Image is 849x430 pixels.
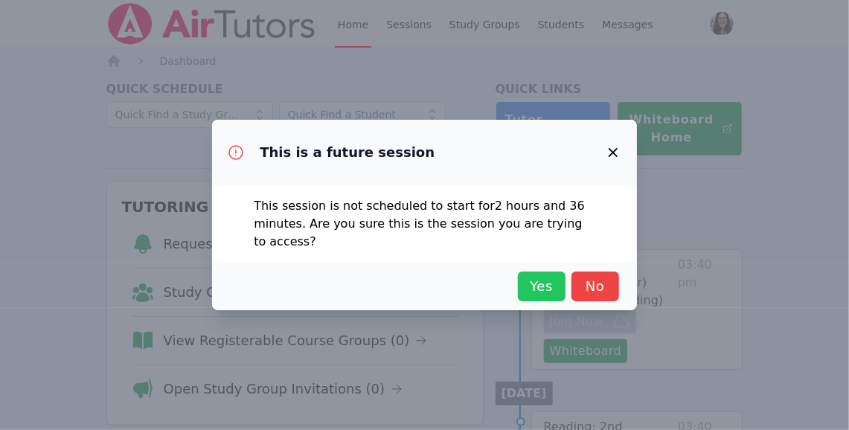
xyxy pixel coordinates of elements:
span: No [579,276,612,297]
button: Yes [518,272,566,301]
h3: This is a future session [260,144,435,161]
button: No [571,272,619,301]
p: This session is not scheduled to start for 2 hours and 36 minutes . Are you sure this is the sess... [254,197,595,251]
span: Yes [525,276,558,297]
